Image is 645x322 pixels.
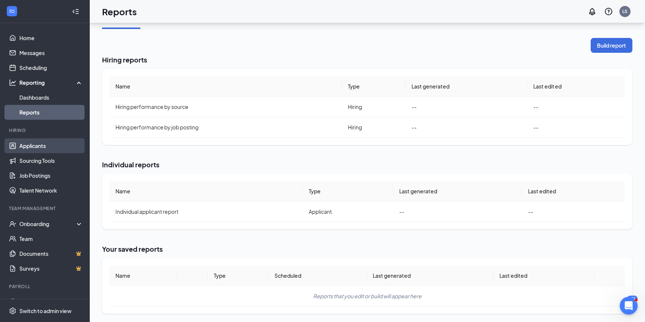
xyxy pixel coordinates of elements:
[102,55,632,64] h2: Hiring reports
[269,265,367,286] th: Scheduled
[9,220,16,228] svg: UserCheck
[115,208,178,215] span: Individual applicant report
[19,105,83,120] a: Reports
[102,5,137,18] h1: Reports
[406,76,528,97] th: Last generated
[591,38,632,53] button: Build report
[342,97,406,117] td: Hiring
[72,8,79,15] svg: Collapse
[19,90,83,105] a: Dashboards
[522,202,625,222] td: --
[19,183,83,198] a: Talent Network
[9,307,16,315] svg: Settings
[19,231,83,246] a: Team
[527,97,625,117] td: --
[115,124,198,131] span: Hiring performance by job posting
[393,181,522,202] th: Last generated
[19,153,83,168] a: Sourcing Tools
[102,244,632,254] h2: Your saved reports
[604,7,613,16] svg: QuestionInfo
[19,307,72,315] div: Switch to admin view
[115,103,188,110] span: Hiring performance by source
[588,7,597,16] svg: Notifications
[102,160,632,169] h2: Individual reports
[19,60,83,75] a: Scheduling
[8,7,16,15] svg: WorkstreamLogo
[9,79,16,86] svg: Analysis
[208,265,269,286] th: Type
[620,297,638,315] iframe: Intercom live chat
[19,294,83,309] a: PayrollCrown
[303,202,393,222] td: Applicant
[19,220,77,228] div: Onboarding
[19,45,83,60] a: Messages
[19,246,83,261] a: DocumentsCrown
[527,117,625,138] td: --
[109,265,178,286] th: Name
[406,117,528,138] td: --
[19,138,83,153] a: Applicants
[522,181,625,202] th: Last edited
[622,8,627,15] div: LS
[109,181,303,202] th: Name
[9,205,82,212] div: Team Management
[19,261,83,276] a: SurveysCrown
[393,202,522,222] td: --
[9,127,82,133] div: Hiring
[19,168,83,183] a: Job Postings
[109,76,342,97] th: Name
[303,181,393,202] th: Type
[493,265,595,286] th: Last edited
[19,79,83,86] div: Reporting
[627,296,638,302] div: 271
[367,265,493,286] th: Last generated
[342,117,406,138] td: Hiring
[527,76,625,97] th: Last edited
[342,76,406,97] th: Type
[406,97,528,117] td: --
[9,283,82,290] div: Payroll
[313,293,422,299] span: Reports that you edit or build will appear here
[19,30,83,45] a: Home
